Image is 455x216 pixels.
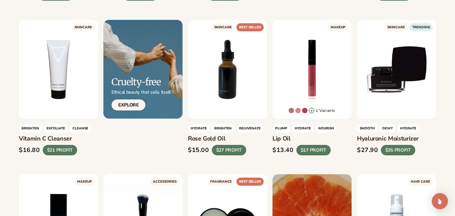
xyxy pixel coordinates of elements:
h3: Rose gold oil [188,135,267,142]
span: Brighten [212,124,234,132]
div: $15.00 [188,147,209,154]
a: Explore [111,99,145,111]
h3: Hyaluronic moisturizer [357,135,436,142]
h3: Vitamin C Cleanser [19,135,98,142]
div: $27.90 [357,147,378,154]
span: dewy [380,124,395,132]
span: rejuvenate [236,124,263,132]
span: brighten [19,124,42,132]
span: exfoliate [44,124,68,132]
span: hydrate [397,124,419,132]
span: nourish [316,124,337,132]
div: $16.80 [19,147,40,154]
span: Smooth [357,124,378,132]
div: $17 PROFIT [296,145,331,155]
span: HYDRATE [188,124,209,132]
h2: Cruelty-free [111,77,172,87]
div: $35 PROFIT [381,145,415,155]
p: Ethical beauty that sells itself. [111,89,172,95]
h3: Lip oil [272,135,352,142]
div: $13.40 [272,147,294,154]
div: Open Intercom Messenger [432,193,448,209]
span: HYDRATE [292,124,314,132]
div: $21 PROFIT [43,145,77,155]
div: $27 PROFIT [212,145,246,155]
span: cleanse [70,124,91,132]
span: Plump [272,124,290,132]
